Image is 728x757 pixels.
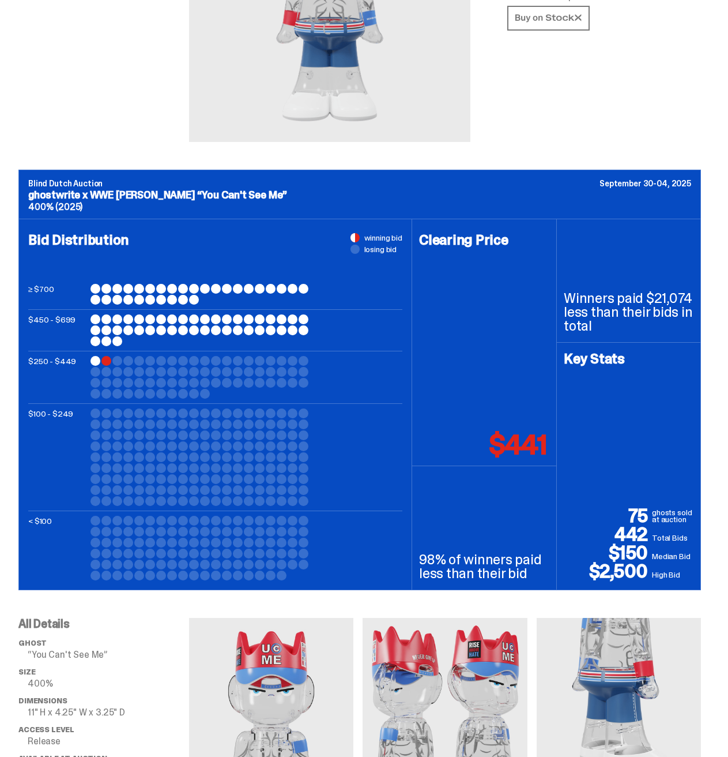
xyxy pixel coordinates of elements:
[28,284,86,305] p: ≥ $700
[652,509,693,525] p: ghosts sold at auction
[489,431,547,459] p: $441
[18,725,74,734] span: Access Level
[28,314,86,346] p: $450 - $699
[28,409,86,506] p: $100 - $249
[28,650,189,659] p: “You Can't See Me”
[18,696,67,706] span: Dimensions
[28,179,691,188] p: Blind Dutch Auction
[364,234,402,242] span: winning bid
[564,544,652,562] p: $150
[419,553,549,580] p: 98% of winners paid less than their bid
[564,562,652,580] p: $2,500
[564,507,652,525] p: 75
[28,356,86,399] p: $250 - $449
[28,516,86,580] p: < $100
[564,291,693,333] p: Winners paid $21,074 less than their bids in total
[28,190,691,200] p: ghostwrite x WWE [PERSON_NAME] “You Can't See Me”
[599,179,691,188] p: September 30-04, 2025
[364,245,397,253] span: losing bid
[28,708,189,717] p: 11" H x 4.25" W x 3.25" D
[18,667,35,677] span: Size
[419,233,549,247] h4: Clearing Price
[28,233,402,284] h4: Bid Distribution
[564,352,693,366] h4: Key Stats
[18,618,189,629] p: All Details
[652,532,693,544] p: Total Bids
[28,201,82,213] span: 400% (2025)
[18,638,47,648] span: ghost
[652,569,693,580] p: High Bid
[28,737,189,746] p: Release
[652,550,693,562] p: Median Bid
[28,679,189,688] p: 400%
[564,525,652,544] p: 442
